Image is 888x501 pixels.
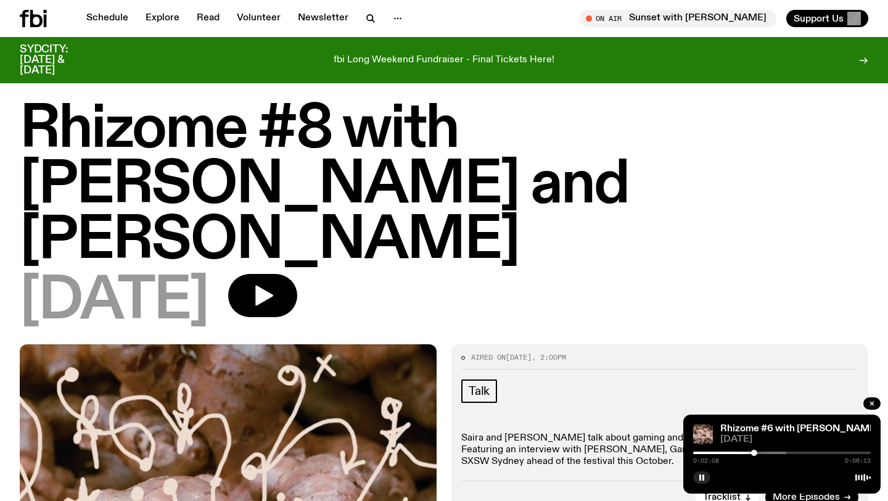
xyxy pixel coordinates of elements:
a: Rhizome #6 with [PERSON_NAME] [720,424,879,434]
img: A close up picture of a bunch of ginger roots. Yellow squiggles with arrows, hearts and dots are ... [693,424,713,444]
span: , 2:00pm [532,352,566,362]
span: [DATE] [506,352,532,362]
a: Schedule [79,10,136,27]
a: Talk [461,379,497,403]
a: Volunteer [229,10,288,27]
span: [DATE] [20,274,208,329]
span: [DATE] [720,435,871,444]
p: fbi Long Weekend Fundraiser - Final Tickets Here! [334,55,554,66]
button: Support Us [786,10,868,27]
a: Read [189,10,227,27]
a: Newsletter [290,10,356,27]
a: Explore [138,10,187,27]
h1: Rhizome #8 with [PERSON_NAME] and [PERSON_NAME] [20,102,868,269]
span: Talk [469,384,490,398]
p: Saira and [PERSON_NAME] talk about gaming and its often neglected artistic merit. Featuring an in... [461,433,858,468]
span: 0:02:08 [693,458,719,464]
span: Aired on [471,352,506,362]
span: 0:06:13 [845,458,871,464]
h3: SYDCITY: [DATE] & [DATE] [20,44,99,76]
button: On AirSunset with [PERSON_NAME] [580,10,776,27]
span: Support Us [794,13,844,24]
